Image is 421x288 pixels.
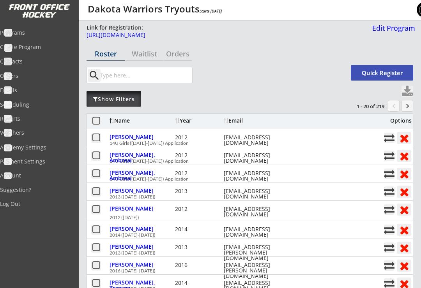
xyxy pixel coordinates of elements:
[397,204,411,216] button: Remove from roster (no refund)
[384,242,394,253] button: Move player
[98,67,192,83] input: Type here...
[224,188,294,199] div: [EMAIL_ADDRESS][DOMAIN_NAME]
[384,186,394,197] button: Move player
[384,118,412,123] div: Options
[175,153,222,158] div: 2012
[397,168,411,180] button: Remove from roster (no refund)
[388,100,400,112] button: chevron_left
[397,132,411,144] button: Remove from roster (no refund)
[175,244,222,250] div: 2013
[110,262,173,267] div: [PERSON_NAME]
[384,133,394,143] button: Move player
[87,32,367,42] a: [URL][DOMAIN_NAME]
[110,215,380,220] div: 2012 ([DATE])
[110,206,173,211] div: [PERSON_NAME]
[224,262,294,279] div: [EMAIL_ADDRESS][PERSON_NAME][DOMAIN_NAME]
[200,8,222,14] em: Starts [DATE]
[164,50,192,57] div: Orders
[384,169,394,179] button: Move player
[110,170,173,181] div: [PERSON_NAME], Ambreal
[175,135,222,140] div: 2012
[110,195,380,199] div: 2013 ([DATE]-[DATE])
[397,150,411,162] button: Remove from roster (no refund)
[224,153,294,163] div: [EMAIL_ADDRESS][DOMAIN_NAME]
[87,32,367,38] div: [URL][DOMAIN_NAME]
[397,224,411,236] button: Remove from roster (no refund)
[384,204,394,215] button: Move player
[384,260,394,271] button: Move player
[175,170,222,176] div: 2012
[402,86,413,97] button: Click to download full roster. Your browser settings may try to block it, check your security set...
[224,206,294,217] div: [EMAIL_ADDRESS][DOMAIN_NAME]
[110,188,173,193] div: [PERSON_NAME]
[384,151,394,161] button: Move player
[110,118,173,123] div: Name
[402,100,413,112] button: keyboard_arrow_right
[384,225,394,235] button: Move player
[87,50,125,57] div: Roster
[110,141,380,146] div: 14U Girls ([DATE]-[DATE]) Application
[369,25,415,38] a: Edit Program
[110,233,380,237] div: 2014 ([DATE]-[DATE])
[175,262,222,268] div: 2016
[110,244,173,249] div: [PERSON_NAME]
[87,24,144,32] div: Link for Registration:
[369,25,415,32] div: Edit Program
[110,269,380,273] div: 2016 ([DATE]-[DATE])
[224,227,294,237] div: [EMAIL_ADDRESS][DOMAIN_NAME]
[224,135,294,146] div: [EMAIL_ADDRESS][DOMAIN_NAME]
[224,244,294,261] div: [EMAIL_ADDRESS][PERSON_NAME][DOMAIN_NAME]
[397,186,411,198] button: Remove from roster (no refund)
[397,260,411,272] button: Remove from roster (no refund)
[344,103,384,110] div: 1 - 20 of 219
[110,134,173,140] div: [PERSON_NAME]
[224,118,294,123] div: Email
[351,65,413,81] button: Quick Register
[175,280,222,286] div: 2014
[110,152,173,163] div: [PERSON_NAME], Ambreal
[88,69,101,82] button: search
[175,227,222,232] div: 2014
[110,251,380,255] div: 2013 ([DATE]-[DATE])
[397,242,411,254] button: Remove from roster (no refund)
[175,118,222,123] div: Year
[126,50,164,57] div: Waitlist
[224,170,294,181] div: [EMAIL_ADDRESS][DOMAIN_NAME]
[175,206,222,212] div: 2012
[175,188,222,194] div: 2013
[87,95,141,103] div: Show Filters
[110,226,173,232] div: [PERSON_NAME]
